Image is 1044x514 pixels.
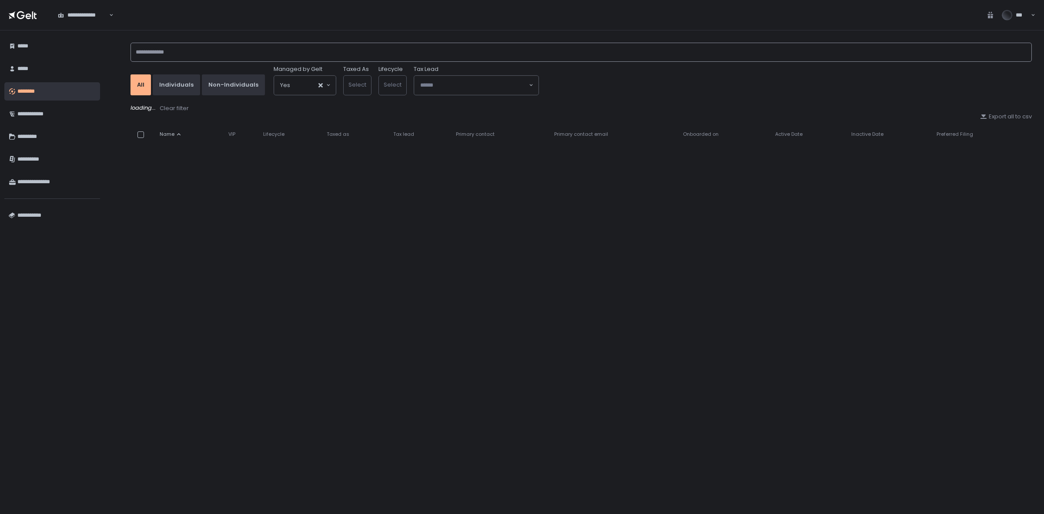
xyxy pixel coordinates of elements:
[414,76,539,95] div: Search for option
[274,76,336,95] div: Search for option
[554,131,608,138] span: Primary contact email
[137,81,144,89] div: All
[851,131,883,138] span: Inactive Date
[384,81,402,89] span: Select
[980,113,1032,121] button: Export all to csv
[160,131,174,138] span: Name
[208,81,258,89] div: Non-Individuals
[52,6,114,24] div: Search for option
[318,83,323,87] button: Clear Selected
[107,11,108,20] input: Search for option
[130,104,1032,113] div: loading...
[290,81,318,90] input: Search for option
[348,81,366,89] span: Select
[274,65,322,73] span: Managed by Gelt
[683,131,719,138] span: Onboarded on
[202,74,265,95] button: Non-Individuals
[393,131,414,138] span: Tax lead
[327,131,349,138] span: Taxed as
[775,131,803,138] span: Active Date
[414,65,438,73] span: Tax Lead
[937,131,973,138] span: Preferred Filing
[343,65,369,73] label: Taxed As
[153,74,200,95] button: Individuals
[280,81,290,90] span: Yes
[263,131,284,138] span: Lifecycle
[456,131,495,138] span: Primary contact
[159,104,189,113] button: Clear filter
[378,65,403,73] label: Lifecycle
[160,104,189,112] div: Clear filter
[130,74,151,95] button: All
[228,131,235,138] span: VIP
[159,81,194,89] div: Individuals
[420,81,528,90] input: Search for option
